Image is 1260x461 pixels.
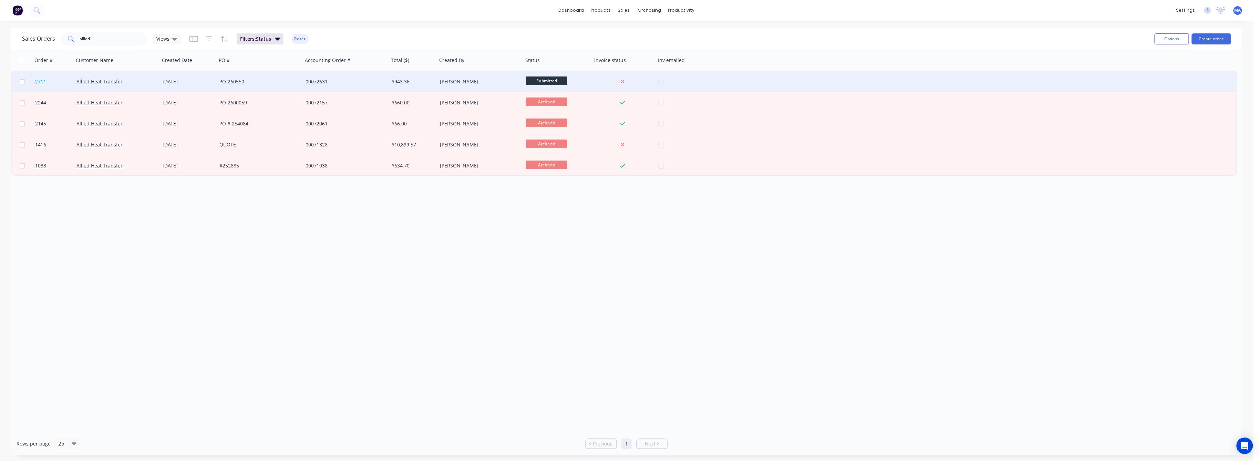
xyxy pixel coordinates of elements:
div: [DATE] [163,99,214,106]
div: $943.36 [392,78,432,85]
div: [DATE] [163,120,214,127]
div: $660.00 [392,99,432,106]
a: Page 1 is your current page [621,439,632,449]
button: Filters:Status [237,33,283,44]
a: 2711 [35,71,76,92]
span: 1416 [35,141,46,148]
span: 1038 [35,162,46,169]
div: productivity [665,5,698,16]
span: Next [645,440,655,447]
div: 00071328 [306,141,382,148]
div: Inv emailed [658,57,685,64]
div: QUOTE [219,141,296,148]
span: Rows per page [17,440,51,447]
div: Total ($) [391,57,409,64]
div: 00072061 [306,120,382,127]
a: Allied Heat Transfer [76,99,123,106]
span: Views [156,35,169,42]
div: products [588,5,614,16]
span: Submitted [526,76,567,85]
ul: Pagination [583,439,670,449]
a: Allied Heat Transfer [76,78,123,85]
div: $66.00 [392,120,432,127]
span: 2145 [35,120,46,127]
a: 2145 [35,113,76,134]
span: Filters: Status [240,35,271,42]
div: PO-2600059 [219,99,296,106]
div: Customer Name [76,57,113,64]
div: [PERSON_NAME] [440,120,516,127]
a: Allied Heat Transfer [76,141,123,148]
a: Allied Heat Transfer [76,162,123,169]
div: [DATE] [163,141,214,148]
div: Created By [439,57,464,64]
div: PO-260550 [219,78,296,85]
div: [PERSON_NAME] [440,99,516,106]
div: Open Intercom Messenger [1237,438,1253,454]
div: [PERSON_NAME] [440,141,516,148]
span: 2244 [35,99,46,106]
a: Previous page [586,440,616,447]
div: Created Date [162,57,192,64]
div: 00071038 [306,162,382,169]
div: Status [525,57,540,64]
div: purchasing [633,5,665,16]
div: [DATE] [163,78,214,85]
div: $634.70 [392,162,432,169]
button: Reset [292,34,309,44]
a: Allied Heat Transfer [76,120,123,127]
div: [PERSON_NAME] [440,162,516,169]
h1: Sales Orders [22,35,55,42]
div: PO # [219,57,230,64]
div: #252885 [219,162,296,169]
a: Next page [637,440,667,447]
span: Archived [526,140,567,148]
span: 2711 [35,78,46,85]
div: Order # [34,57,53,64]
a: dashboard [555,5,588,16]
span: Previous [593,440,613,447]
div: settings [1173,5,1199,16]
a: 2244 [35,92,76,113]
a: 1038 [35,155,76,176]
span: MA [1235,7,1241,13]
div: $10,899.57 [392,141,432,148]
span: Archived [526,119,567,127]
div: sales [614,5,633,16]
div: Accounting Order # [305,57,350,64]
div: 00072631 [306,78,382,85]
div: PO # 254084 [219,120,296,127]
a: 1416 [35,134,76,155]
img: Factory [12,5,23,16]
div: [PERSON_NAME] [440,78,516,85]
span: Archived [526,161,567,169]
div: 00072157 [306,99,382,106]
div: [DATE] [163,162,214,169]
span: Archived [526,98,567,106]
div: Invoice status [594,57,626,64]
button: Options [1155,33,1189,44]
input: Search... [80,32,147,46]
button: Create order [1192,33,1231,44]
